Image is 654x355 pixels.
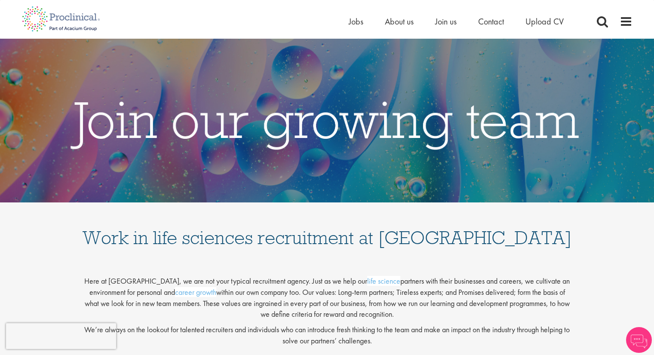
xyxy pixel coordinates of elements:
a: Join us [435,16,457,27]
p: Here at [GEOGRAPHIC_DATA], we are not your typical recruitment agency. Just as we help our partne... [82,269,572,320]
iframe: reCAPTCHA [6,323,116,349]
a: About us [385,16,414,27]
a: Jobs [349,16,363,27]
a: career growth [175,287,216,297]
p: We’re always on the lookout for talented recruiters and individuals who can introduce fresh think... [82,324,572,346]
h1: Work in life sciences recruitment at [GEOGRAPHIC_DATA] [82,211,572,247]
a: life science [367,276,400,286]
a: Contact [478,16,504,27]
img: Chatbot [626,327,652,353]
a: Upload CV [525,16,564,27]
